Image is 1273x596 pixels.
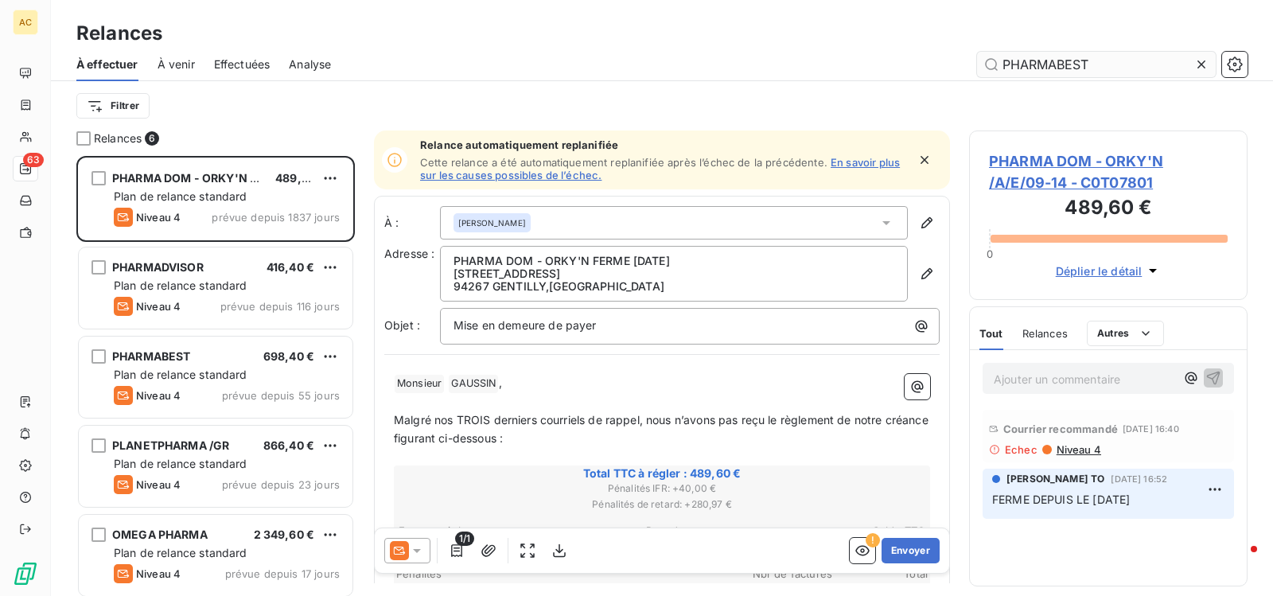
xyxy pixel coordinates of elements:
span: 2 349,60 € [254,528,315,541]
h3: Relances [76,19,162,48]
span: Relances [94,130,142,146]
span: Niveau 4 [1055,443,1101,456]
span: Niveau 4 [136,300,181,313]
span: Niveau 4 [136,389,181,402]
span: , [499,376,502,389]
span: Déplier le détail [1056,263,1143,279]
span: À effectuer [76,56,138,72]
span: Echec [1005,443,1037,456]
span: Relances [1022,327,1068,340]
span: prévue depuis 1837 jours [212,211,340,224]
span: Malgré nos TROIS derniers courriels de rappel, nous n’avons pas reçu le règlement de notre créanc... [394,413,932,445]
span: [PERSON_NAME] TO [1006,472,1104,486]
span: Pénalités de retard : + 280,97 € [396,497,928,512]
span: prévue depuis 116 jours [220,300,340,313]
th: Retard [574,523,749,540]
span: Niveau 4 [136,211,181,224]
span: Plan de relance standard [114,546,247,559]
span: Pénalités IFR : + 40,00 € [396,481,928,496]
span: Monsieur [395,375,444,393]
span: Mise en demeure de payer [454,318,597,332]
button: Envoyer [882,538,940,563]
span: 416,40 € [267,260,314,274]
span: [DATE] 16:52 [1111,474,1167,484]
div: grid [76,156,355,596]
span: Objet : [384,318,420,332]
span: 866,40 € [263,438,314,452]
span: Analyse [289,56,331,72]
span: 63 [23,153,44,167]
span: 1/1 [455,532,474,546]
span: PHARMABEST [112,349,191,363]
span: 6 [145,131,159,146]
button: Autres [1087,321,1164,346]
span: Plan de relance standard [114,457,247,470]
span: GAUSSIN [449,375,498,393]
span: PHARMA DOM - ORKY'N /A/E/09-14 [112,171,310,185]
span: prévue depuis 55 jours [222,389,340,402]
span: prévue depuis 17 jours [225,567,340,580]
span: 489,60 € [275,171,326,185]
span: Relance automatiquement replanifiée [420,138,907,151]
span: Adresse : [384,247,434,260]
div: AC [13,10,38,35]
p: [STREET_ADDRESS] [454,267,894,280]
span: Plan de relance standard [114,368,247,381]
iframe: Intercom live chat [1219,542,1257,580]
span: Niveau 4 [136,478,181,491]
input: Rechercher [977,52,1216,77]
span: 698,40 € [263,349,314,363]
th: Solde TTC [751,523,926,540]
span: [DATE] 16:40 [1123,424,1179,434]
a: En savoir plus sur les causes possibles de l’échec. [420,156,900,181]
span: Cette relance a été automatiquement replanifiée après l’échec de la précédente. [420,156,827,169]
span: FERME DEPUIS LE [DATE] [992,493,1130,506]
span: Effectuées [214,56,271,72]
button: Filtrer [76,93,150,119]
span: Plan de relance standard [114,279,247,292]
img: Logo LeanPay [13,561,38,586]
label: À : [384,215,440,231]
button: Déplier le détail [1051,262,1166,280]
span: PLANETPHARMA /GR [112,438,229,452]
p: PHARMA DOM - ORKY'N FERME [DATE] [454,255,894,267]
th: Factures échues [398,523,573,540]
span: Niveau 4 [136,567,181,580]
h3: 489,60 € [989,193,1228,225]
span: Total TTC à régler : 489,60 € [396,466,928,481]
span: Tout [979,327,1003,340]
span: PHARMA DOM - ORKY'N /A/E/09-14 - C0T07801 [989,150,1228,193]
span: [PERSON_NAME] [458,217,526,228]
span: Courrier recommandé [1003,423,1118,435]
span: À venir [158,56,195,72]
span: 0 [987,247,993,260]
span: prévue depuis 23 jours [222,478,340,491]
span: PHARMADVISOR [112,260,204,274]
span: OMEGA PHARMA [112,528,208,541]
p: 94267 GENTILLY , [GEOGRAPHIC_DATA] [454,280,894,293]
span: Plan de relance standard [114,189,247,203]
